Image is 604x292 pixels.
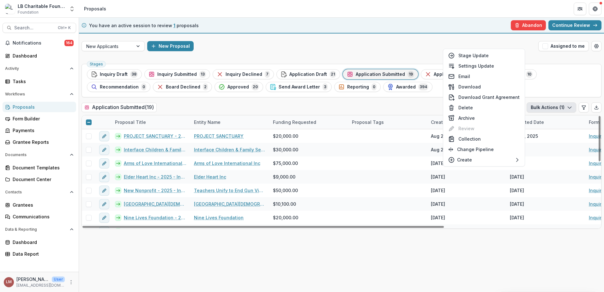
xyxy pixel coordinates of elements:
[16,283,65,288] p: [EMAIL_ADDRESS][DOMAIN_NAME]
[87,82,150,92] button: Recommendation0
[124,201,186,207] a: [GEOGRAPHIC_DATA][DEMOGRAPHIC_DATA], Inc. - 2025 - Inquiry Form
[157,72,197,77] span: Inquiry Submitted
[3,125,76,136] a: Payments
[3,89,76,99] button: Open Workflows
[3,102,76,112] a: Proposals
[418,83,428,90] span: 394
[348,115,427,129] div: Proposal Tags
[585,119,603,125] div: Form
[18,3,65,9] div: LB Charitable Foundation
[13,251,71,257] div: Data Report
[13,115,71,122] div: Form Builder
[111,115,190,129] div: Proposal Title
[3,224,76,234] button: Open Data & Reporting
[3,64,76,74] button: Open Activity
[57,24,72,31] div: Ctrl + K
[334,82,381,92] button: Reporting0
[511,20,546,30] button: Abandon
[5,92,67,96] span: Workflows
[3,76,76,87] a: Tasks
[506,119,548,125] div: Submitted Date
[99,145,109,155] button: edit
[99,158,109,168] button: edit
[510,228,524,234] div: [DATE]
[14,25,54,31] span: Search...
[457,156,472,163] p: Create
[194,133,244,139] a: PROJECT SANCTUARY
[13,202,71,208] div: Grantees
[99,213,109,223] button: edit
[506,115,585,129] div: Submitted Date
[90,62,103,66] span: Stages
[273,201,296,207] span: $10,100.00
[348,119,388,125] div: Proposal Tags
[190,115,269,129] div: Entity Name
[3,137,76,147] a: Grantee Reports
[371,83,377,90] span: 0
[52,277,65,282] p: User
[3,211,76,222] a: Communications
[510,173,524,180] div: [DATE]
[124,160,186,167] a: Arms of Love International Inc - 2025 - Inquiry Form
[13,40,64,46] span: Notifications
[214,82,263,92] button: Approved20
[141,83,146,90] span: 0
[3,187,76,197] button: Open Contacts
[431,133,459,139] div: Aug 21, 2025
[273,160,298,167] span: $75,000.00
[99,131,109,141] button: edit
[276,69,340,79] button: Application Draft21
[87,69,142,79] button: Inquiry Draft38
[147,41,194,51] button: New Proposal
[347,84,369,90] span: Reporting
[538,41,589,51] button: Assigned to me
[13,176,71,183] div: Document Center
[269,115,348,129] div: Funding Requested
[431,214,445,221] div: [DATE]
[190,119,224,125] div: Entity Name
[3,249,76,259] a: Data Report
[124,173,186,180] a: Elder Heart Inc - 2025 - Inquiry Form
[99,199,109,209] button: edit
[130,71,138,78] span: 38
[269,119,320,125] div: Funding Requested
[194,201,265,207] a: [GEOGRAPHIC_DATA][DEMOGRAPHIC_DATA], Inc.
[82,4,109,13] nav: breadcrumb
[226,72,262,77] span: Inquiry Declined
[427,115,506,129] div: Created
[6,280,12,284] div: Loida Mendoza
[251,83,259,90] span: 20
[574,3,586,15] button: Partners
[194,173,226,180] a: Elder Heart Inc
[3,38,76,48] button: Notifications164
[144,69,210,79] button: Inquiry Submitted13
[67,278,75,286] button: More
[289,72,327,77] span: Application Draft
[5,190,67,194] span: Contacts
[68,3,76,15] button: Open entity switcher
[591,41,601,51] button: Open table manager
[3,51,76,61] a: Dashboard
[194,214,244,221] a: Nine Lives Foundation
[13,78,71,85] div: Tasks
[396,84,416,90] span: Awarded
[579,102,589,113] button: Edit table settings
[89,22,199,29] p: You have an active session to review proposals
[591,102,601,113] button: Export table data
[5,227,67,232] span: Data & Reporting
[13,104,71,110] div: Proposals
[100,84,139,90] span: Recommendation
[82,103,157,112] h2: Application Submitted ( 19 )
[5,4,15,14] img: LB Charitable Foundation
[166,84,200,90] span: Board Declined
[99,172,109,182] button: edit
[3,150,76,160] button: Open Documents
[3,174,76,185] a: Document Center
[408,71,414,78] span: 19
[194,187,265,194] a: Teachers Unify to End Gun Violence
